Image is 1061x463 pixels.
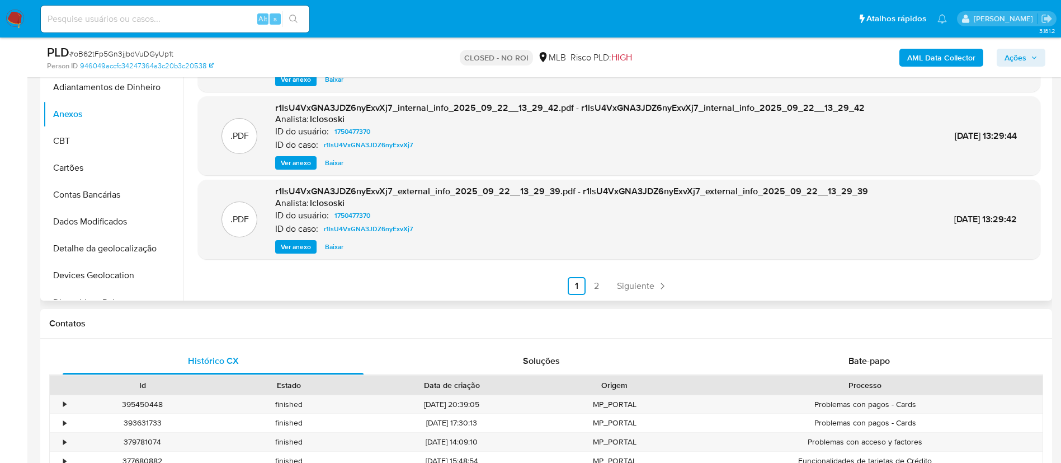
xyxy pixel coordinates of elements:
div: 395450448 [69,395,216,414]
span: Soluções [523,354,560,367]
span: 1750477370 [334,209,370,222]
span: Baixar [325,74,343,85]
p: ID do usuário: [275,210,329,221]
button: Adiantamentos de Dinheiro [43,74,183,101]
span: HIGH [611,51,632,64]
button: search-icon [282,11,305,27]
div: • [63,437,66,447]
div: 379781074 [69,433,216,451]
div: Problemas con acceso y factores [688,433,1043,451]
span: r1lsU4VxGNA3JDZ6nyExvXj7_external_info_2025_09_22__13_29_39.pdf - r1lsU4VxGNA3JDZ6nyExvXj7_extern... [275,185,868,198]
button: Devices Geolocation [43,262,183,289]
div: • [63,418,66,428]
p: .PDF [230,213,249,226]
p: ID do caso: [275,139,318,151]
button: Cartões [43,155,183,181]
div: finished [216,395,362,414]
h1: Contatos [49,318,1043,329]
span: Siguiente [617,282,654,291]
span: r1lsU4VxGNA3JDZ6nyExvXj7 [324,222,413,236]
div: MP_PORTAL [541,414,688,432]
b: AML Data Collector [907,49,975,67]
a: Siguiente [612,277,672,295]
button: Anexos [43,101,183,128]
div: Problemas con pagos - Cards [688,395,1043,414]
span: Histórico CX [188,354,239,367]
a: 1750477370 [330,209,375,222]
span: Ações [1005,49,1026,67]
div: Problemas con pagos - Cards [688,414,1043,432]
span: # oB62tFp5Gn3jjbdVuDGyUp1t [69,48,173,59]
div: 393631733 [69,414,216,432]
button: Baixar [319,73,349,86]
span: s [273,13,277,24]
div: [DATE] 14:09:10 [362,433,541,451]
button: Dispositivos Point [43,289,183,316]
h6: lclososki [310,198,345,209]
span: [DATE] 13:29:42 [954,213,1017,226]
span: Atalhos rápidos [866,13,926,25]
a: Ir a la página 2 [588,277,606,295]
a: 1750477370 [330,125,375,138]
span: r1lsU4VxGNA3JDZ6nyExvXj7_internal_info_2025_09_22__13_29_42.pdf - r1lsU4VxGNA3JDZ6nyExvXj7_intern... [275,101,865,114]
button: Baixar [319,156,349,170]
a: Notificações [937,14,947,24]
a: r1lsU4VxGNA3JDZ6nyExvXj7 [319,138,417,152]
span: Alt [258,13,267,24]
p: ID do caso: [275,223,318,235]
p: CLOSED - NO ROI [460,50,533,66]
div: MP_PORTAL [541,395,688,414]
p: adriano.brito@mercadolivre.com [974,13,1037,24]
span: Bate-papo [848,354,890,367]
button: Detalhe da geolocalização [43,235,183,262]
button: Dados Modificados [43,208,183,235]
a: 946049accfc34247364a3c20b3c20538 [80,61,214,71]
a: Ir a la página 1 [568,277,586,295]
div: Origem [549,380,680,391]
p: ID do usuário: [275,126,329,137]
button: Ver anexo [275,73,317,86]
button: Ações [997,49,1045,67]
span: 1750477370 [334,125,370,138]
span: Ver anexo [281,74,311,85]
button: Ver anexo [275,156,317,170]
h6: lclososki [310,114,345,125]
button: AML Data Collector [899,49,983,67]
span: Ver anexo [281,157,311,169]
span: Risco PLD: [570,52,632,64]
span: Ver anexo [281,241,311,252]
input: Pesquise usuários ou casos... [41,12,309,26]
div: Estado [224,380,355,391]
p: Analista: [275,198,309,209]
button: Ver anexo [275,240,317,254]
button: Contas Bancárias [43,181,183,208]
button: CBT [43,128,183,155]
div: finished [216,414,362,432]
p: Analista: [275,114,309,125]
b: PLD [47,43,69,61]
span: Baixar [325,241,343,252]
div: Processo [696,380,1035,391]
span: 3.161.2 [1039,26,1055,35]
div: • [63,399,66,410]
button: Baixar [319,240,349,254]
span: Baixar [325,157,343,169]
nav: Paginación [198,277,1040,295]
div: Id [77,380,208,391]
div: MLB [537,52,566,64]
b: Person ID [47,61,78,71]
a: r1lsU4VxGNA3JDZ6nyExvXj7 [319,222,417,236]
div: MP_PORTAL [541,433,688,451]
div: [DATE] 17:30:13 [362,414,541,432]
span: r1lsU4VxGNA3JDZ6nyExvXj7 [324,138,413,152]
span: [DATE] 13:29:44 [955,129,1017,142]
div: finished [216,433,362,451]
a: Sair [1041,13,1053,25]
div: Data de criação [370,380,534,391]
p: .PDF [230,130,249,142]
div: [DATE] 20:39:05 [362,395,541,414]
